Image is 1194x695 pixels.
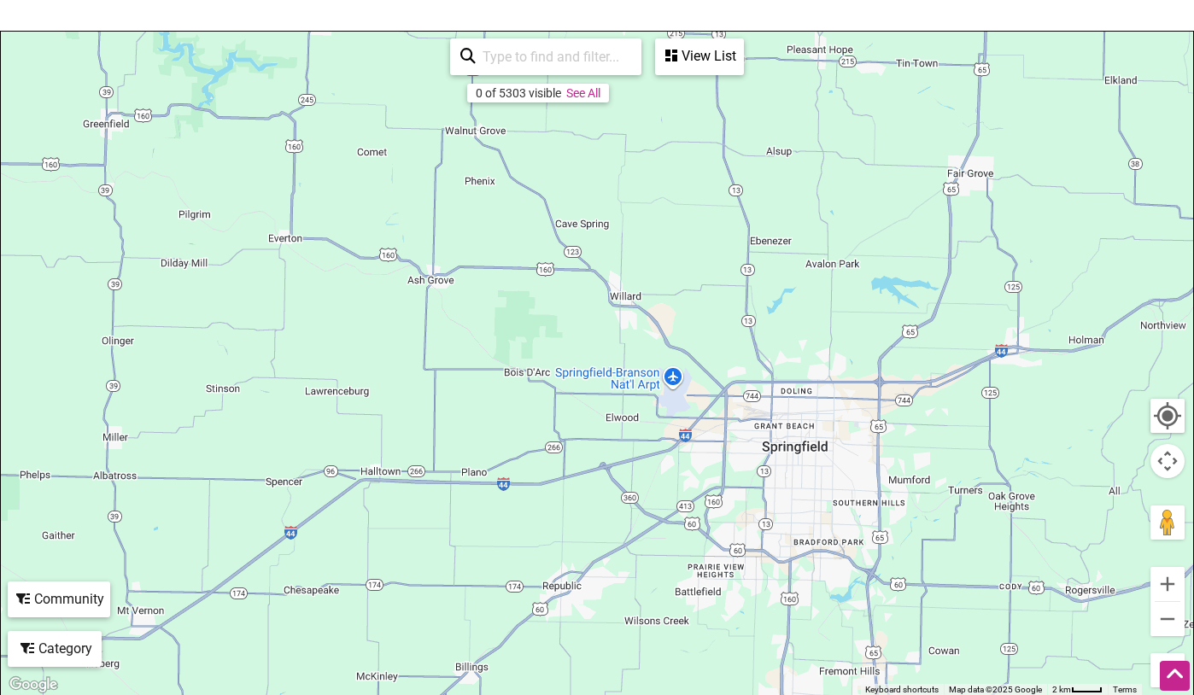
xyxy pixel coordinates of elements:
[1160,661,1190,691] div: Scroll Back to Top
[1052,685,1071,694] span: 2 km
[476,40,631,73] input: Type to find and filter...
[9,633,100,665] div: Category
[1150,399,1185,433] button: Your Location
[657,40,742,73] div: View List
[8,581,110,617] div: Filter by Community
[1150,602,1185,636] button: Zoom out
[949,685,1042,694] span: Map data ©2025 Google
[1150,505,1185,540] button: Drag Pegman onto the map to open Street View
[9,583,108,616] div: Community
[450,38,641,75] div: Type to search and filter
[1150,567,1185,601] button: Zoom in
[8,631,102,667] div: Filter by category
[476,86,561,100] div: 0 of 5303 visible
[1149,651,1185,688] button: Toggle fullscreen view
[1150,444,1185,478] button: Map camera controls
[566,86,600,100] a: See All
[1113,685,1137,694] a: Terms (opens in new tab)
[655,38,744,75] div: See a list of the visible businesses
